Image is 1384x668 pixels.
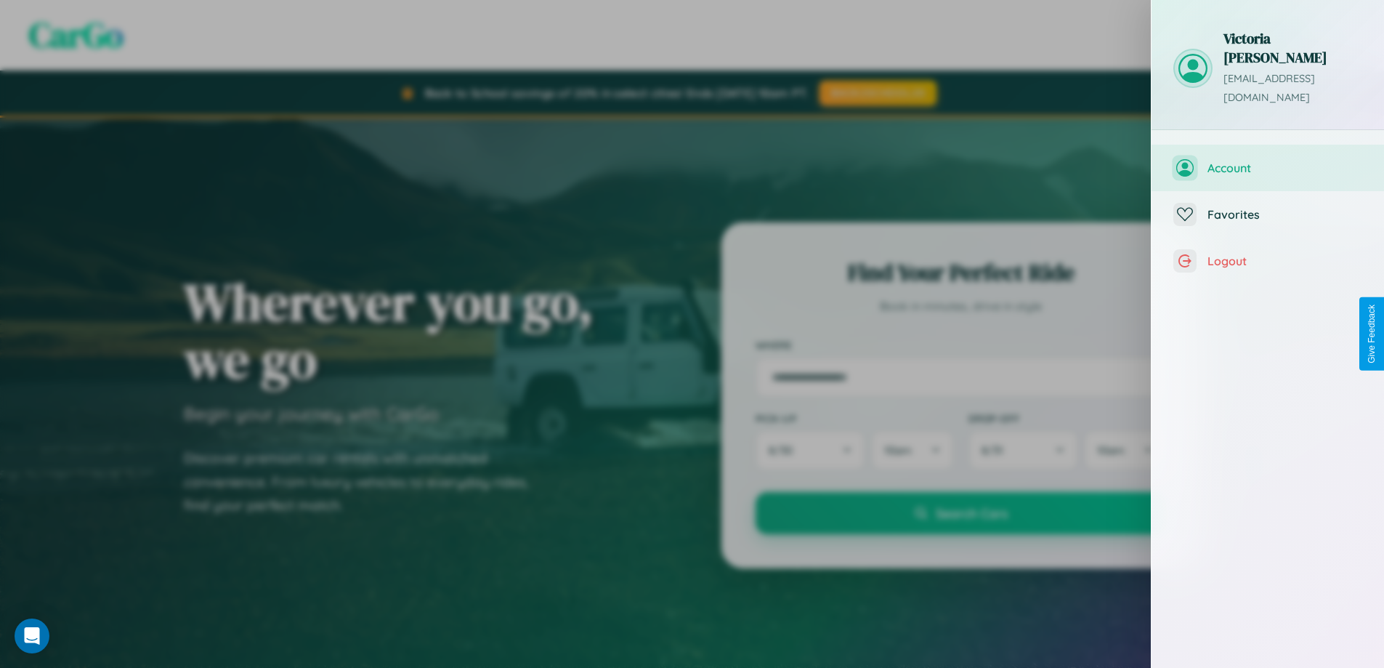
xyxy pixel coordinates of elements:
[15,619,49,653] div: Open Intercom Messenger
[1152,191,1384,238] button: Favorites
[1207,254,1362,268] span: Logout
[1207,161,1362,175] span: Account
[1223,70,1362,108] p: [EMAIL_ADDRESS][DOMAIN_NAME]
[1223,29,1362,67] h3: Victoria [PERSON_NAME]
[1152,145,1384,191] button: Account
[1207,207,1362,222] span: Favorites
[1367,305,1377,363] div: Give Feedback
[1152,238,1384,284] button: Logout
